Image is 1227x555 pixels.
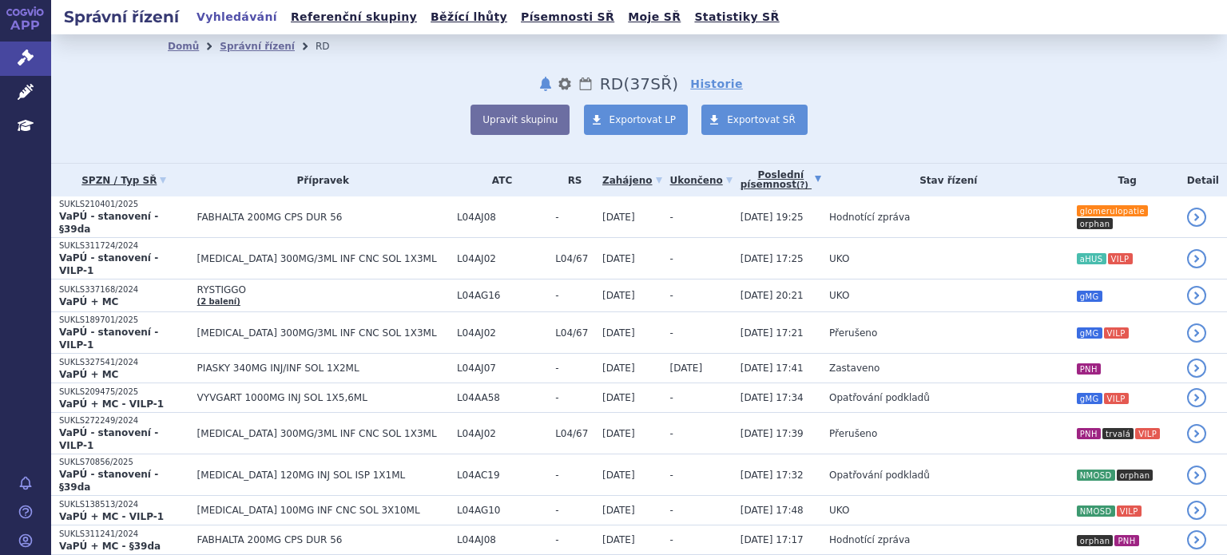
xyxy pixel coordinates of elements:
a: Písemnosti SŘ [516,6,619,28]
a: (2 balení) [197,297,240,306]
p: SUKLS327541/2024 [59,357,189,368]
span: L04/67 [555,327,594,339]
p: SUKLS337168/2024 [59,284,189,295]
h2: Správní řízení [51,6,192,28]
span: - [670,505,673,516]
span: L04/67 [555,428,594,439]
span: [DATE] [602,428,635,439]
th: Tag [1068,164,1179,196]
a: detail [1187,466,1206,485]
span: [DATE] [602,290,635,301]
span: [DATE] [602,392,635,403]
span: [DATE] [602,534,635,545]
span: [DATE] [602,505,635,516]
span: Opatřování podkladů [829,392,930,403]
span: - [555,290,594,301]
span: L04/67 [555,253,594,264]
span: Přerušeno [829,428,877,439]
p: SUKLS138513/2024 [59,499,189,510]
span: [DATE] [602,212,635,223]
span: [MEDICAL_DATA] 100MG INF CNC SOL 3X10ML [197,505,449,516]
strong: VaPÚ - stanovení - §39da [59,211,158,235]
i: trvalá [1102,428,1134,439]
span: L04AA58 [457,392,547,403]
span: [DATE] 20:21 [741,290,804,301]
span: Opatřování podkladů [829,470,930,481]
th: Stav řízení [821,164,1068,196]
a: SPZN / Typ SŘ [59,169,189,192]
p: SUKLS210401/2025 [59,199,189,210]
span: [DATE] 17:34 [741,392,804,403]
a: Správní řízení [220,41,295,52]
span: [DATE] 19:25 [741,212,804,223]
i: NMOSD [1077,505,1115,517]
i: VILP [1104,393,1129,404]
a: detail [1187,323,1206,343]
strong: VaPÚ - stanovení - VILP-1 [59,252,158,276]
a: Ukončeno [670,169,733,192]
a: detail [1187,249,1206,268]
p: SUKLS189701/2025 [59,315,189,326]
a: Lhůty [578,74,594,93]
a: Domů [168,41,199,52]
i: VILP [1104,327,1129,339]
strong: VaPÚ - stanovení - §39da [59,469,158,493]
span: L04AJ02 [457,253,547,264]
span: L04AC19 [457,470,547,481]
span: - [670,470,673,481]
a: Zahájeno [602,169,661,192]
span: VYVGART 1000MG INJ SOL 1X5,6ML [197,392,449,403]
a: detail [1187,359,1206,378]
i: VILP [1135,428,1160,439]
i: aHUS [1077,253,1106,264]
span: Exportovat LP [610,114,677,125]
span: Hodnotící zpráva [829,212,910,223]
p: SUKLS272249/2024 [59,415,189,426]
span: L04AG16 [457,290,547,301]
span: - [555,505,594,516]
span: L04AG10 [457,505,547,516]
span: L04AJ07 [457,363,547,374]
a: Běžící lhůty [426,6,512,28]
span: [DATE] [602,363,635,374]
i: glomerulopatie [1077,205,1148,216]
span: - [555,470,594,481]
span: L04AJ02 [457,327,547,339]
span: [DATE] 17:39 [741,428,804,439]
p: SUKLS311724/2024 [59,240,189,252]
a: Statistiky SŘ [689,6,784,28]
span: Hodnotící zpráva [829,534,910,545]
a: Vyhledávání [192,6,282,28]
p: SUKLS209475/2025 [59,387,189,398]
span: UKO [829,290,849,301]
span: [MEDICAL_DATA] 300MG/3ML INF CNC SOL 1X3ML [197,327,449,339]
span: - [555,363,594,374]
a: detail [1187,424,1206,443]
a: detail [1187,388,1206,407]
span: - [555,392,594,403]
span: [DATE] 17:17 [741,534,804,545]
span: [DATE] 17:48 [741,505,804,516]
span: Zastaveno [829,363,880,374]
span: - [670,428,673,439]
span: - [670,392,673,403]
span: FABHALTA 200MG CPS DUR 56 [197,212,449,223]
span: FABHALTA 200MG CPS DUR 56 [197,534,449,545]
a: detail [1187,501,1206,520]
span: [DATE] [602,470,635,481]
span: [DATE] 17:32 [741,470,804,481]
li: RD [316,34,351,58]
span: [MEDICAL_DATA] 300MG/3ML INF CNC SOL 1X3ML [197,428,449,439]
span: RYSTIGGO [197,284,449,295]
span: PIASKY 340MG INJ/INF SOL 1X2ML [197,363,449,374]
a: Poslednípísemnost(?) [741,164,821,196]
strong: VaPÚ - stanovení - VILP-1 [59,427,158,451]
span: - [670,327,673,339]
th: RS [547,164,594,196]
a: Moje SŘ [623,6,685,28]
i: PNH [1114,535,1138,546]
span: 37 [629,74,650,93]
span: L04AJ08 [457,212,547,223]
span: [DATE] 17:25 [741,253,804,264]
strong: VaPÚ + MC - VILP-1 [59,511,164,522]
